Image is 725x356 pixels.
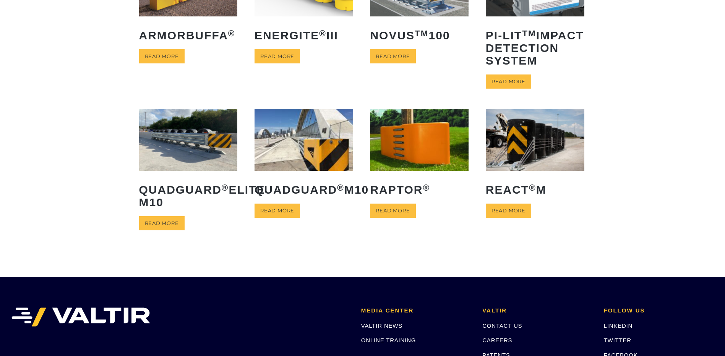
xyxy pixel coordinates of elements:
a: VALTIR NEWS [361,322,402,329]
h2: QuadGuard Elite M10 [139,178,238,214]
h2: MEDIA CENTER [361,307,471,314]
h2: NOVUS 100 [370,23,469,47]
a: REACT®M [486,109,584,201]
a: Read more about “RAPTOR®” [370,204,415,218]
a: CAREERS [482,337,512,343]
h2: ENERGITE III [255,23,353,47]
sup: ® [319,29,326,38]
a: Read more about “REACT® M” [486,204,531,218]
img: VALTIR [11,307,150,327]
sup: TM [415,29,429,38]
a: TWITTER [604,337,631,343]
a: Read more about “QuadGuard® M10” [255,204,300,218]
sup: ® [228,29,235,38]
h2: QuadGuard M10 [255,178,353,202]
a: Read more about “PI-LITTM Impact Detection System” [486,74,531,89]
a: Read more about “ENERGITE® III” [255,49,300,63]
sup: ® [423,183,430,193]
h2: ArmorBuffa [139,23,238,47]
a: ONLINE TRAINING [361,337,416,343]
h2: REACT M [486,178,584,202]
a: LINKEDIN [604,322,633,329]
sup: ® [529,183,536,193]
sup: ® [337,183,344,193]
sup: TM [522,29,536,38]
a: Read more about “QuadGuard® Elite M10” [139,216,185,230]
a: QuadGuard®M10 [255,109,353,201]
h2: FOLLOW US [604,307,714,314]
a: RAPTOR® [370,109,469,201]
h2: PI-LIT Impact Detection System [486,23,584,73]
a: QuadGuard®Elite M10 [139,109,238,214]
sup: ® [222,183,229,193]
a: CONTACT US [482,322,522,329]
a: Read more about “ArmorBuffa®” [139,49,185,63]
h2: RAPTOR [370,178,469,202]
h2: VALTIR [482,307,592,314]
a: Read more about “NOVUSTM 100” [370,49,415,63]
